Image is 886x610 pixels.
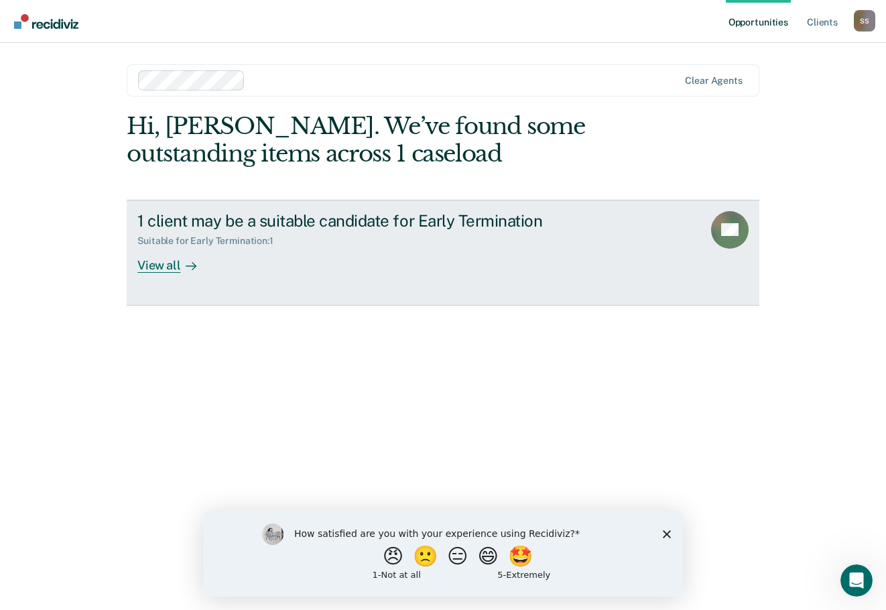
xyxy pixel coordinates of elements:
[203,510,683,597] iframe: Survey by Kim from Recidiviz
[137,235,284,247] div: Suitable for Early Termination : 1
[685,75,742,86] div: Clear agents
[840,564,873,597] iframe: Intercom live chat
[854,10,875,32] div: S S
[127,200,759,306] a: 1 client may be a suitable candidate for Early TerminationSuitable for Early Termination:1View all
[137,211,608,231] div: 1 client may be a suitable candidate for Early Termination
[854,10,875,32] button: Profile dropdown button
[127,113,633,168] div: Hi, [PERSON_NAME]. We’ve found some outstanding items across 1 caseload
[137,247,212,273] div: View all
[14,14,78,29] img: Recidiviz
